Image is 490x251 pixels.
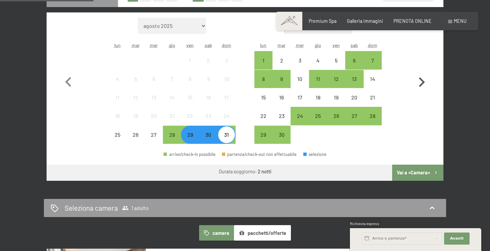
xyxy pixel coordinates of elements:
div: Fri Aug 15 2025 [181,88,199,107]
div: arrivo/check-in possibile [199,126,218,144]
div: 22 [182,113,198,130]
div: 11 [109,95,126,112]
div: Sat Sep 13 2025 [345,70,363,88]
div: Mon Aug 18 2025 [108,107,126,125]
div: Wed Aug 06 2025 [145,70,163,88]
span: 1 adulto [122,205,149,211]
div: 25 [310,113,326,130]
div: 19 [127,113,144,130]
div: arrivo/check-in non effettuabile [163,70,181,88]
abbr: mercoledì [296,42,304,48]
div: 18 [109,113,126,130]
div: arrivo/check-in non effettuabile [108,88,126,107]
div: arrivo/check-in non effettuabile [309,88,327,107]
div: 9 [273,76,290,93]
div: arrivo/check-in non effettuabile [181,70,199,88]
div: arrivo/check-in non effettuabile [126,107,144,125]
b: 2 notti [258,169,271,174]
div: Tue Sep 16 2025 [272,88,291,107]
div: arrivo/check-in possibile [291,107,309,125]
div: Sat Aug 09 2025 [199,70,218,88]
div: arrivo/check-in non effettuabile [108,126,126,144]
div: Thu Aug 14 2025 [163,88,181,107]
div: arrivo/check-in possibile [327,107,345,125]
div: Tue Aug 19 2025 [126,107,144,125]
div: 27 [145,132,162,149]
div: arrivo/check-in possibile [272,70,291,88]
h2: Seleziona camera [65,203,118,213]
div: 10 [218,76,235,93]
div: 7 [364,58,381,75]
div: 13 [346,76,363,93]
span: Avanti [450,236,464,241]
div: arrivo/check-in non effettuabile [145,126,163,144]
div: Mon Aug 04 2025 [108,70,126,88]
abbr: martedì [278,42,286,48]
div: Mon Sep 08 2025 [254,70,272,88]
div: Mon Sep 22 2025 [254,107,272,125]
div: Tue Sep 09 2025 [272,70,291,88]
div: Tue Aug 12 2025 [126,88,144,107]
div: 12 [127,95,144,112]
div: arrivo/check-in non effettuabile [199,107,218,125]
div: 2 [200,58,217,75]
div: arrivo/check-in possibile [218,126,236,144]
div: 1 [255,58,272,75]
div: 2 [273,58,290,75]
div: Mon Sep 01 2025 [254,51,272,69]
div: arrivo/check-in non effettuabile [108,70,126,88]
div: 9 [200,76,217,93]
div: arrivo/check-in non effettuabile [181,51,199,69]
div: arrivo/check-in non effettuabile [145,88,163,107]
div: Fri Sep 05 2025 [327,51,345,69]
div: arrivo/check-in non effettuabile [218,51,236,69]
div: arrivo/check-in non effettuabile [364,88,382,107]
div: arrivo/check-in non effettuabile [291,70,309,88]
div: Fri Sep 12 2025 [327,70,345,88]
div: 31 [218,132,235,149]
div: arrivo/check-in non effettuabile [126,126,144,144]
div: arrivo/check-in non effettuabile [126,88,144,107]
div: 8 [255,76,272,93]
button: Mese precedente [59,18,78,144]
div: Sun Aug 31 2025 [218,126,236,144]
div: Sat Aug 16 2025 [199,88,218,107]
div: 16 [273,95,290,112]
div: 27 [346,113,363,130]
div: 15 [255,95,272,112]
abbr: giovedì [169,42,175,48]
abbr: mercoledì [150,42,158,48]
abbr: venerdì [332,42,340,48]
div: Thu Sep 11 2025 [309,70,327,88]
button: camere [199,225,234,241]
div: arrivo/check-in non effettuabile [272,88,291,107]
div: arrivo/check-in non effettuabile [254,107,272,125]
div: 28 [364,113,381,130]
div: 16 [200,95,217,112]
div: 4 [310,58,326,75]
div: arrivo/check-in possibile [272,126,291,144]
div: 20 [145,113,162,130]
div: arrivo/check-in possibile [309,107,327,125]
div: Thu Aug 07 2025 [163,70,181,88]
div: arrivo/check-in non effettuabile [272,51,291,69]
div: Wed Sep 24 2025 [291,107,309,125]
div: arrivo/check-in non effettuabile [199,70,218,88]
button: Mese successivo [412,18,431,144]
span: Premium Spa [309,18,336,24]
div: 14 [364,76,381,93]
div: Mon Aug 25 2025 [108,126,126,144]
div: 23 [200,113,217,130]
div: 23 [273,113,290,130]
span: Richiesta express [350,221,379,226]
div: 7 [164,76,180,93]
div: 29 [255,132,272,149]
div: 25 [109,132,126,149]
div: arrivo/check-in non effettuabile [327,88,345,107]
div: Sun Aug 24 2025 [218,107,236,125]
div: 28 [164,132,180,149]
div: Thu Sep 25 2025 [309,107,327,125]
div: 20 [346,95,363,112]
div: 17 [218,95,235,112]
div: 6 [346,58,363,75]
